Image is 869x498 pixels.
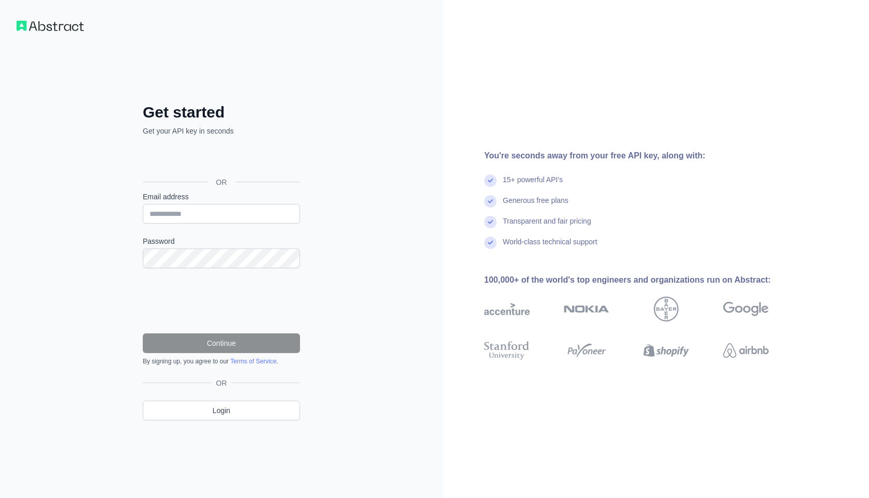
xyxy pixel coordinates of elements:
h2: Get started [143,103,300,122]
a: Login [143,401,300,420]
div: You're seconds away from your free API key, along with: [484,150,802,162]
div: By signing up, you agree to our . [143,357,300,365]
img: check mark [484,174,497,187]
img: check mark [484,216,497,228]
img: payoneer [564,339,609,362]
img: Workflow [17,21,84,31]
span: OR [212,378,231,388]
img: accenture [484,297,530,321]
div: Generous free plans [503,195,568,216]
span: OR [208,177,235,187]
img: check mark [484,195,497,208]
label: Email address [143,192,300,202]
iframe: Sign in with Google Button [138,148,303,170]
img: nokia [564,297,609,321]
p: Get your API key in seconds [143,126,300,136]
div: 100,000+ of the world's top engineers and organizations run on Abstract: [484,274,802,286]
img: stanford university [484,339,530,362]
img: check mark [484,237,497,249]
img: bayer [654,297,679,321]
img: shopify [643,339,689,362]
img: google [723,297,769,321]
button: Continue [143,333,300,353]
a: Terms of Service [230,358,276,365]
div: Transparent and fair pricing [503,216,591,237]
div: World-class technical support [503,237,597,257]
label: Password [143,236,300,246]
div: 15+ powerful API's [503,174,563,195]
iframe: reCAPTCHA [143,281,300,321]
img: airbnb [723,339,769,362]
